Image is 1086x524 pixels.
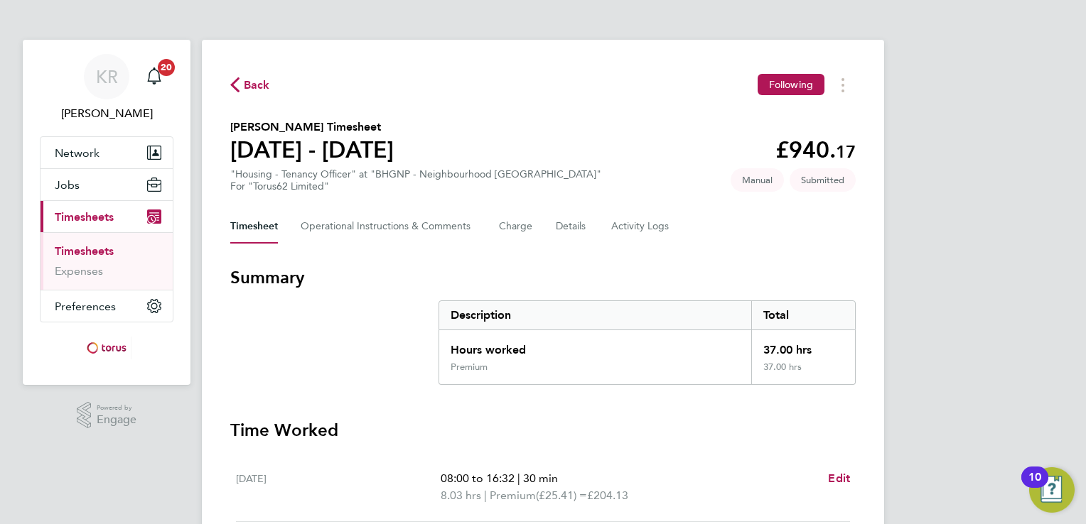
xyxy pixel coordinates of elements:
button: Timesheet [230,209,278,244]
span: | [484,488,487,502]
div: 10 [1028,477,1041,496]
span: Premium [490,487,536,504]
app-decimal: £940. [775,136,856,163]
span: Following [769,78,813,91]
a: Go to home page [40,337,173,359]
a: 20 [140,54,168,99]
button: Preferences [41,290,173,322]
button: Operational Instructions & Comments [301,209,476,244]
a: Edit [828,470,850,487]
span: 08:00 to 16:32 [441,471,515,485]
button: Open Resource Center, 10 new notifications [1029,467,1075,513]
h3: Summary [230,266,856,289]
button: Timesheets [41,201,173,232]
a: Powered byEngage [77,402,137,429]
button: Activity Logs [611,209,671,244]
span: Powered by [97,402,136,414]
div: Premium [451,361,488,373]
div: Summary [439,300,856,385]
img: torus-logo-retina.png [82,337,131,359]
span: Karen Robinson [40,105,173,122]
button: Network [41,137,173,168]
div: "Housing - Tenancy Officer" at "BHGNP - Neighbourhood [GEOGRAPHIC_DATA]" [230,168,601,192]
div: For "Torus62 Limited" [230,180,601,192]
div: Hours worked [439,330,751,361]
a: Timesheets [55,244,114,258]
a: KR[PERSON_NAME] [40,54,173,122]
nav: Main navigation [23,40,190,385]
div: [DATE] [236,470,441,504]
span: Jobs [55,178,80,192]
button: Back [230,76,270,94]
h3: Time Worked [230,419,856,442]
h2: [PERSON_NAME] Timesheet [230,119,394,136]
span: 30 min [523,471,558,485]
button: Jobs [41,169,173,200]
span: Timesheets [55,210,114,224]
span: Preferences [55,300,116,313]
span: Engage [97,414,136,426]
span: 17 [836,141,856,162]
div: Total [751,301,855,329]
div: Description [439,301,751,329]
span: (£25.41) = [536,488,587,502]
span: 20 [158,59,175,76]
button: Charge [499,209,533,244]
span: 8.03 hrs [441,488,481,502]
span: This timesheet is Submitted. [790,168,856,192]
span: Network [55,146,100,160]
a: Expenses [55,264,103,278]
div: Timesheets [41,232,173,290]
span: Back [244,77,270,94]
span: | [517,471,520,485]
div: 37.00 hrs [751,361,855,384]
h1: [DATE] - [DATE] [230,136,394,164]
span: Edit [828,471,850,485]
span: This timesheet was manually created. [731,168,784,192]
span: £204.13 [587,488,628,502]
span: KR [96,67,118,86]
div: 37.00 hrs [751,330,855,361]
button: Following [758,74,824,95]
button: Details [556,209,588,244]
button: Timesheets Menu [830,74,856,96]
